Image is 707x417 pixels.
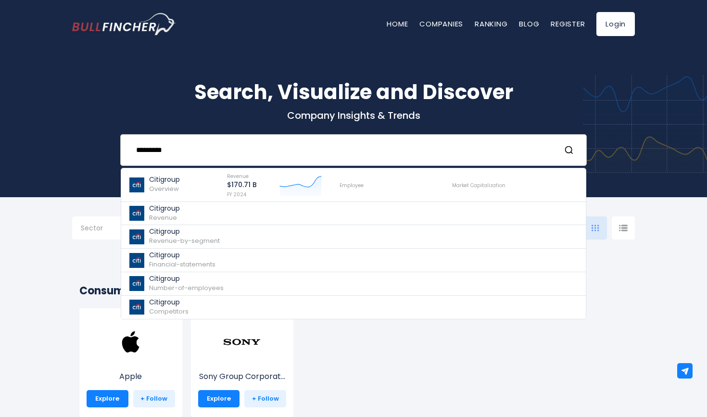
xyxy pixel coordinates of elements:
[149,176,180,184] p: Citigroup
[592,225,599,231] img: icon-comp-grid.svg
[121,272,586,296] a: Citigroup Number-of-employees
[87,341,175,382] a: Apple
[87,371,175,382] p: Apple
[149,204,180,213] p: Citigroup
[564,144,577,156] button: Search
[149,307,189,316] span: Competitors
[149,213,177,222] span: Revenue
[149,283,224,292] span: Number-of-employees
[227,173,249,180] span: Revenue
[133,390,175,407] a: + Follow
[227,191,246,198] span: FY 2024
[596,12,635,36] a: Login
[72,77,635,107] h1: Search, Visualize and Discover
[149,260,215,269] span: Financial-statements
[244,390,286,407] a: + Follow
[149,275,224,283] p: Citigroup
[112,323,150,361] img: AAPL.png
[475,19,507,29] a: Ranking
[198,341,287,382] a: Sony Group Corporat...
[619,225,628,231] img: icon-comp-list-view.svg
[227,181,257,189] p: $170.71 B
[79,283,628,299] h2: Consumer Electronics
[198,371,287,382] p: Sony Group Corporation
[72,13,176,35] a: Go to homepage
[81,220,142,238] input: Selection
[419,19,463,29] a: Companies
[452,182,505,189] span: Market Capitalization
[81,224,103,232] span: Sector
[198,390,240,407] a: Explore
[121,225,586,249] a: Citigroup Revenue-by-segment
[72,109,635,122] p: Company Insights & Trends
[551,19,585,29] a: Register
[121,296,586,319] a: Citigroup Competitors
[72,13,176,35] img: Bullfincher logo
[519,19,539,29] a: Blog
[121,168,586,202] a: Citigroup Overview Revenue $170.71 B FY 2024 Employee Market Capitalization
[149,251,215,259] p: Citigroup
[87,390,128,407] a: Explore
[149,298,189,306] p: Citigroup
[149,184,179,193] span: Overview
[149,227,220,236] p: Citigroup
[121,249,586,272] a: Citigroup Financial-statements
[121,202,586,226] a: Citigroup Revenue
[223,323,261,361] img: SONY.png
[340,182,364,189] span: Employee
[387,19,408,29] a: Home
[149,236,220,245] span: Revenue-by-segment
